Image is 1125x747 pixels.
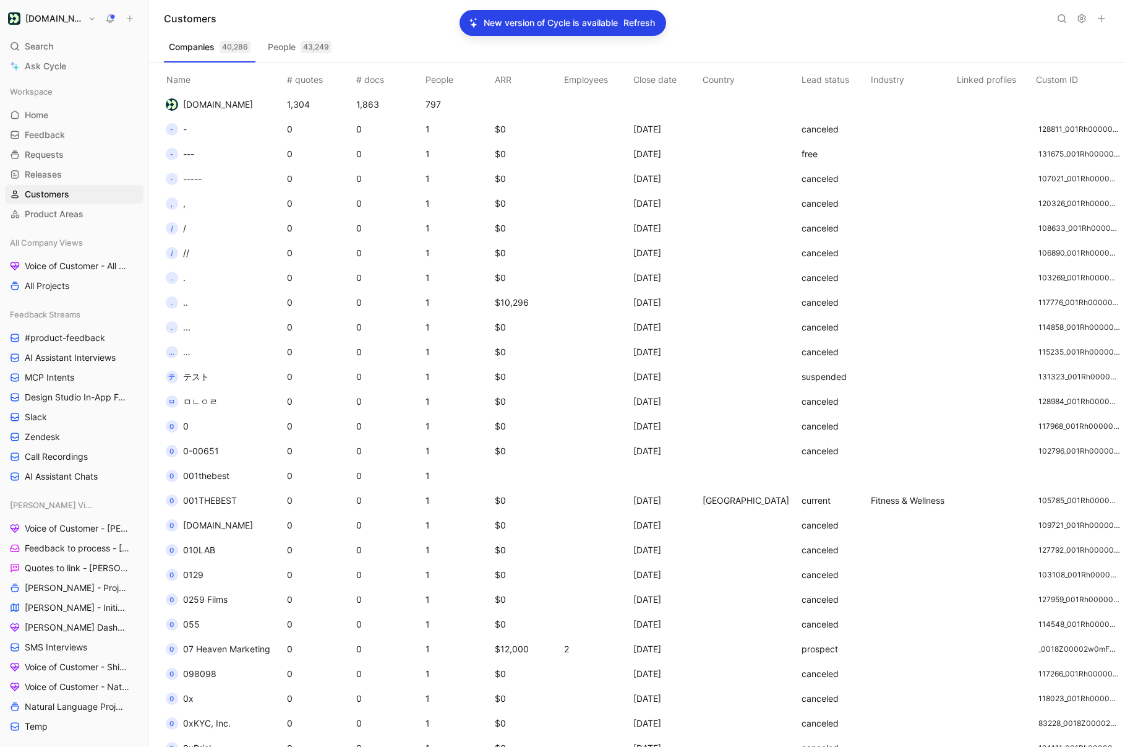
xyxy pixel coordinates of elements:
div: - [166,123,178,136]
span: Design Studio In-App Feedback [25,391,129,404]
td: current [799,488,868,513]
a: Home [5,106,143,124]
a: #product-feedback [5,329,143,347]
td: canceled [799,662,868,686]
td: [DATE] [631,563,700,587]
span: 098098 [183,668,216,679]
td: 0 [284,216,354,241]
td: canceled [799,340,868,365]
td: 1 [423,612,492,637]
td: 0 [284,290,354,315]
td: 0 [284,662,354,686]
td: 0 [354,117,423,142]
button: ㅁㅁㄴㅇㄹ [161,392,222,412]
span: 010LAB [183,545,215,555]
a: Feedback [5,126,143,144]
button: ---- [161,144,199,164]
td: [DATE] [631,117,700,142]
td: [DATE] [631,241,700,266]
td: 1 [423,414,492,439]
td: free [799,142,868,166]
a: Ask Cycle [5,57,143,76]
span: MCP Intents [25,371,74,384]
td: 0 [354,488,423,513]
span: Natural Language Projects [25,701,127,713]
span: 055 [183,619,200,629]
a: Requests [5,145,143,164]
td: $10,296 [492,290,562,315]
a: [PERSON_NAME] - Projects [5,579,143,597]
td: [GEOGRAPHIC_DATA] [700,488,799,513]
td: $0 [492,662,562,686]
td: canceled [799,117,868,142]
td: prospect [799,637,868,662]
div: テ [166,371,178,383]
div: 0 [166,668,178,680]
td: [DATE] [631,686,700,711]
a: [PERSON_NAME] - Initiatives [5,598,143,617]
td: Fitness & Wellness [868,488,954,513]
span: , [183,198,186,209]
td: 0 [354,711,423,736]
span: Slack [25,411,47,423]
span: Feedback Streams [10,308,80,321]
img: logo [166,98,178,111]
td: 0 [354,266,423,290]
div: [PERSON_NAME] Views [5,496,143,514]
td: [DATE] [631,587,700,612]
td: 0 [284,563,354,587]
td: canceled [799,216,868,241]
td: $0 [492,563,562,587]
span: 0129 [183,569,203,580]
button: 0001thebest [161,466,234,486]
span: Refresh [624,15,656,30]
span: Home [25,109,48,121]
td: $0 [492,365,562,389]
span: [DOMAIN_NAME] [183,520,253,530]
td: 0 [284,241,354,266]
span: [PERSON_NAME] Dashboard [25,621,127,634]
span: ㅁㄴㅇㄹ [183,396,218,407]
td: 0 [354,612,423,637]
div: … [166,346,178,358]
td: 0 [354,662,423,686]
td: 0 [354,290,423,315]
td: $0 [492,216,562,241]
button: 00x [161,689,198,709]
div: 0 [166,544,178,556]
span: // [183,248,189,258]
td: suspended [799,365,868,389]
td: $0 [492,340,562,365]
td: [DATE] [631,315,700,340]
span: ----- [183,173,202,184]
td: 1 [423,142,492,166]
a: Quotes to link - [PERSON_NAME] [5,559,143,577]
button: ,, [161,194,190,214]
td: canceled [799,290,868,315]
div: 0 [166,618,178,631]
a: SMS Interviews [5,638,143,657]
td: canceled [799,686,868,711]
td: 0 [354,414,423,439]
td: 0 [284,389,354,414]
a: AI Assistant Chats [5,467,143,486]
a: Voice of Customer - Shipped [5,658,143,676]
td: canceled [799,513,868,538]
td: 1,304 [284,92,354,117]
td: [DATE] [631,637,700,662]
div: . [166,321,178,334]
span: テスト [183,371,209,382]
td: 1 [423,662,492,686]
button: 0010LAB [161,540,220,560]
td: 0 [354,142,423,166]
span: [PERSON_NAME] Views [10,499,94,511]
td: 0 [354,464,423,488]
button: ... [161,293,192,313]
td: [DATE] [631,166,700,191]
div: 0 [166,693,178,705]
td: 0 [354,686,423,711]
td: $0 [492,686,562,711]
button: ------ [161,169,206,189]
td: $0 [492,142,562,166]
img: Customer.io [8,12,20,25]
